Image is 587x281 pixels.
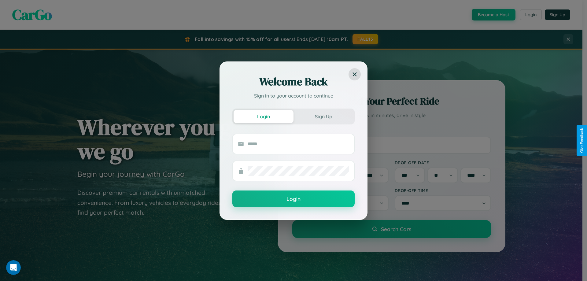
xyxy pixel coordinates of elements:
[232,74,355,89] h2: Welcome Back
[232,92,355,99] p: Sign in to your account to continue
[232,190,355,207] button: Login
[234,110,293,123] button: Login
[293,110,353,123] button: Sign Up
[6,260,21,275] iframe: Intercom live chat
[580,128,584,153] div: Give Feedback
